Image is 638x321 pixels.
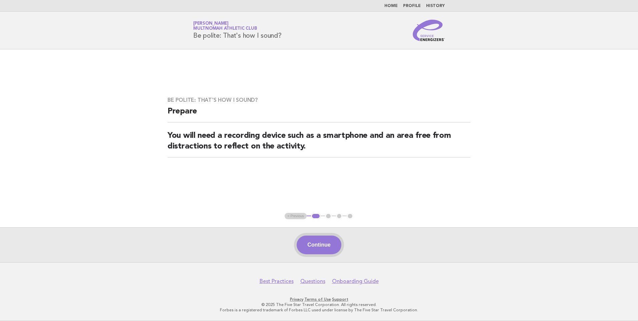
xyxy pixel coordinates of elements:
a: [PERSON_NAME]Multnomah Athletic Club [193,21,257,31]
h1: Be polite: That's how I sound? [193,22,282,39]
a: Best Practices [260,278,294,285]
a: Privacy [290,297,303,302]
h3: Be polite: That's how I sound? [168,97,470,103]
span: Multnomah Athletic Club [193,27,257,31]
a: Onboarding Guide [332,278,379,285]
a: Profile [403,4,421,8]
p: · · [115,297,523,302]
h2: You will need a recording device such as a smartphone and an area free from distractions to refle... [168,130,470,157]
button: Continue [297,236,341,254]
a: Home [384,4,398,8]
p: © 2025 The Five Star Travel Corporation. All rights reserved. [115,302,523,307]
img: Service Energizers [413,20,445,41]
h2: Prepare [168,106,470,122]
p: Forbes is a registered trademark of Forbes LLC used under license by The Five Star Travel Corpora... [115,307,523,313]
a: Support [332,297,348,302]
a: Terms of Use [304,297,331,302]
button: 1 [311,213,321,220]
a: History [426,4,445,8]
a: Questions [300,278,325,285]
